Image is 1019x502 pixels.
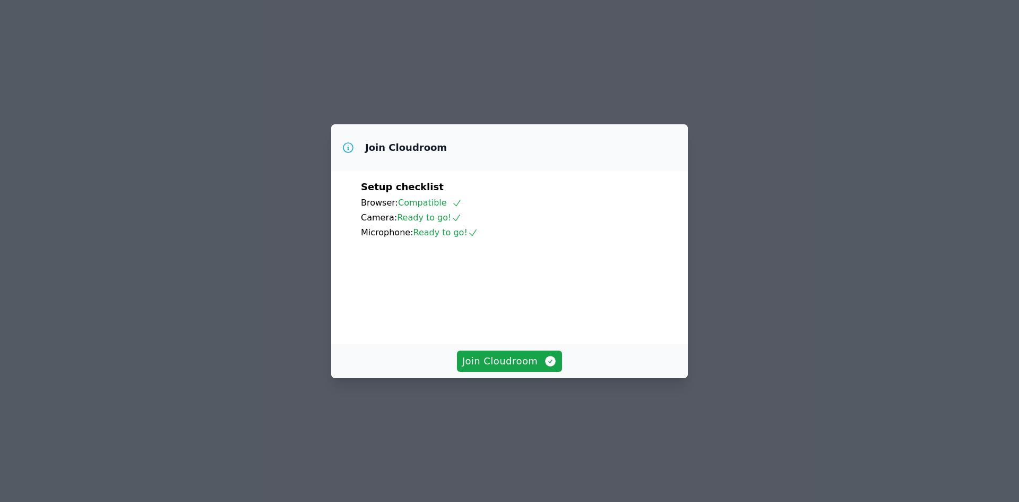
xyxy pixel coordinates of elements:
[413,227,478,237] span: Ready to go!
[457,351,563,372] button: Join Cloudroom
[365,141,447,154] h3: Join Cloudroom
[398,198,462,208] span: Compatible
[397,212,462,223] span: Ready to go!
[361,198,398,208] span: Browser:
[361,212,397,223] span: Camera:
[361,227,413,237] span: Microphone:
[361,181,444,192] span: Setup checklist
[462,354,557,369] span: Join Cloudroom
